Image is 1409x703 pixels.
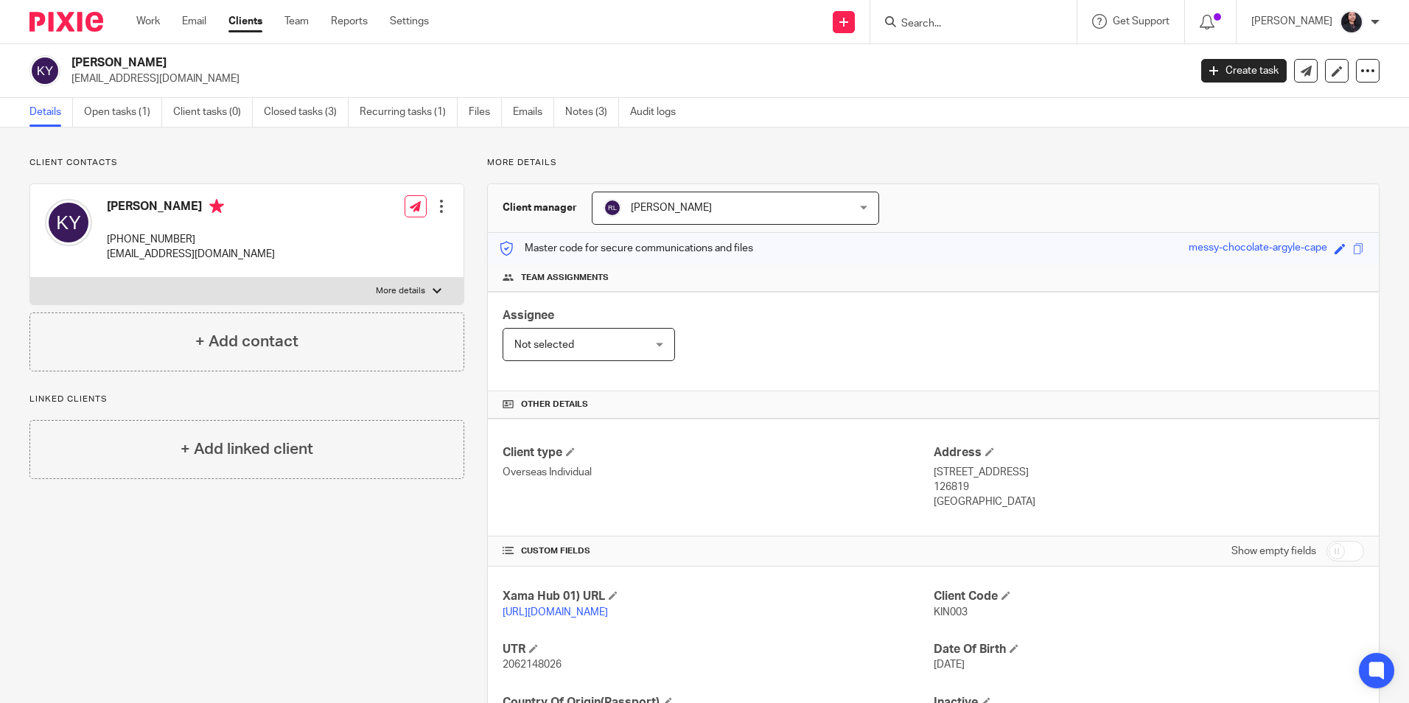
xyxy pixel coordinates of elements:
[29,12,103,32] img: Pixie
[499,241,753,256] p: Master code for secure communications and files
[513,98,554,127] a: Emails
[1340,10,1363,34] img: MicrosoftTeams-image.jfif
[29,157,464,169] p: Client contacts
[521,272,609,284] span: Team assignments
[1113,16,1169,27] span: Get Support
[173,98,253,127] a: Client tasks (0)
[181,438,313,461] h4: + Add linked client
[136,14,160,29] a: Work
[376,285,425,297] p: More details
[107,247,275,262] p: [EMAIL_ADDRESS][DOMAIN_NAME]
[604,199,621,217] img: svg%3E
[107,199,275,217] h4: [PERSON_NAME]
[209,199,224,214] i: Primary
[514,340,574,350] span: Not selected
[631,203,712,213] span: [PERSON_NAME]
[934,660,965,670] span: [DATE]
[195,330,298,353] h4: + Add contact
[503,660,562,670] span: 2062148026
[469,98,502,127] a: Files
[934,480,1364,494] p: 126819
[1189,240,1327,257] div: messy-chocolate-argyle-cape
[29,394,464,405] p: Linked clients
[284,14,309,29] a: Team
[934,589,1364,604] h4: Client Code
[934,445,1364,461] h4: Address
[934,642,1364,657] h4: Date Of Birth
[71,55,957,71] h2: [PERSON_NAME]
[503,465,933,480] p: Overseas Individual
[503,445,933,461] h4: Client type
[503,589,933,604] h4: Xama Hub 01) URL
[331,14,368,29] a: Reports
[900,18,1032,31] input: Search
[503,309,554,321] span: Assignee
[1231,544,1316,559] label: Show empty fields
[360,98,458,127] a: Recurring tasks (1)
[521,399,588,410] span: Other details
[487,157,1380,169] p: More details
[107,232,275,247] p: [PHONE_NUMBER]
[182,14,206,29] a: Email
[934,607,968,618] span: KIN003
[503,545,933,557] h4: CUSTOM FIELDS
[934,494,1364,509] p: [GEOGRAPHIC_DATA]
[71,71,1179,86] p: [EMAIL_ADDRESS][DOMAIN_NAME]
[29,98,73,127] a: Details
[503,607,608,618] a: [URL][DOMAIN_NAME]
[565,98,619,127] a: Notes (3)
[228,14,262,29] a: Clients
[29,55,60,86] img: svg%3E
[503,200,577,215] h3: Client manager
[1251,14,1332,29] p: [PERSON_NAME]
[630,98,687,127] a: Audit logs
[503,642,933,657] h4: UTR
[934,465,1364,480] p: [STREET_ADDRESS]
[264,98,349,127] a: Closed tasks (3)
[1201,59,1287,83] a: Create task
[84,98,162,127] a: Open tasks (1)
[45,199,92,246] img: svg%3E
[390,14,429,29] a: Settings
